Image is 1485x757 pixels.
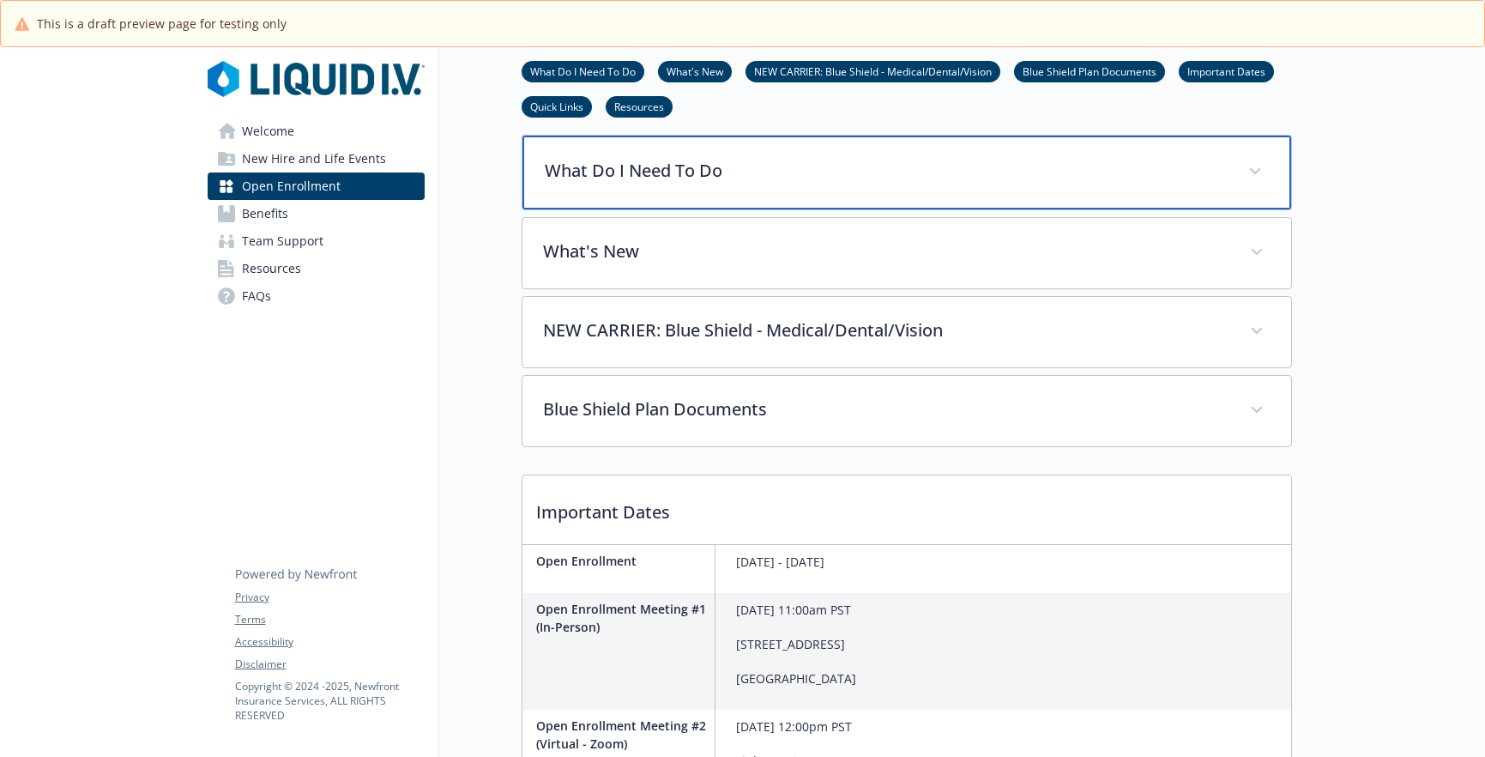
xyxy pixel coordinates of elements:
p: [DATE] 11:00am PST [736,600,856,621]
a: Team Support [208,227,425,255]
a: FAQs [208,282,425,310]
a: Disclaimer [235,657,424,672]
a: Blue Shield Plan Documents [1014,63,1165,79]
p: NEW CARRIER: Blue Shield - Medical/Dental/Vision [543,318,1229,343]
span: FAQs [242,282,271,310]
a: Resources [208,255,425,282]
a: Open Enrollment [208,173,425,200]
p: [DATE] - [DATE] [736,552,824,572]
a: Terms [235,612,424,627]
p: Open Enrollment [536,552,708,570]
a: Privacy [235,590,424,605]
p: What's New [543,239,1229,264]
span: Welcome [242,118,294,145]
span: Resources [242,255,301,282]
span: Benefits [242,200,288,227]
span: Open Enrollment [242,173,341,200]
span: New Hire and Life Events [242,145,386,173]
a: Resources [606,98,673,114]
p: Important Dates [522,475,1291,539]
div: What's New [522,218,1291,288]
a: Benefits [208,200,425,227]
span: This is a draft preview page for testing only [37,15,287,33]
p: [GEOGRAPHIC_DATA] [736,669,856,689]
a: New Hire and Life Events [208,145,425,173]
a: Quick Links [522,98,592,114]
a: NEW CARRIER: Blue Shield - Medical/Dental/Vision [746,63,1000,79]
p: Open Enrollment Meeting #1 (In-Person) [536,600,708,636]
a: What Do I Need To Do [522,63,644,79]
a: Accessibility [235,634,424,650]
a: Welcome [208,118,425,145]
div: Blue Shield Plan Documents [522,376,1291,446]
a: What's New [658,63,732,79]
p: Copyright © 2024 - 2025 , Newfront Insurance Services, ALL RIGHTS RESERVED [235,679,424,723]
p: Blue Shield Plan Documents [543,397,1229,422]
p: Open Enrollment Meeting #2 (Virtual - Zoom) [536,717,708,753]
p: [DATE] 12:00pm PST [736,717,852,737]
a: Important Dates [1179,63,1274,79]
span: Team Support [242,227,323,255]
p: [STREET_ADDRESS] [736,634,856,655]
p: What Do I Need To Do [545,158,1228,184]
div: NEW CARRIER: Blue Shield - Medical/Dental/Vision [522,297,1291,367]
div: What Do I Need To Do [522,136,1291,209]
